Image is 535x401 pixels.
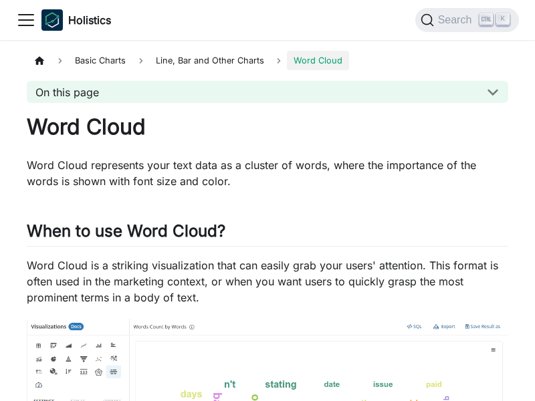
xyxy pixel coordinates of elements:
[16,10,36,30] button: Toggle navigation bar
[287,51,349,70] span: Word Cloud
[27,221,508,247] h2: When to use Word Cloud?
[27,114,508,140] h1: Word Cloud
[27,81,508,103] button: On this page
[27,157,508,189] p: Word Cloud represents your text data as a cluster of words, where the importance of the words is ...
[41,9,63,31] img: Holistics
[496,13,510,25] kbd: K
[27,257,508,305] p: Word Cloud is a striking visualization that can easily grab your users' attention. This format is...
[41,9,111,31] a: HolisticsHolistics
[415,8,519,32] button: Search (Ctrl+K)
[68,51,132,70] span: Basic Charts
[68,12,111,28] b: Holistics
[27,51,52,70] a: Home page
[27,51,508,70] nav: Breadcrumbs
[149,51,271,70] span: Line, Bar and Other Charts
[434,14,480,26] span: Search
